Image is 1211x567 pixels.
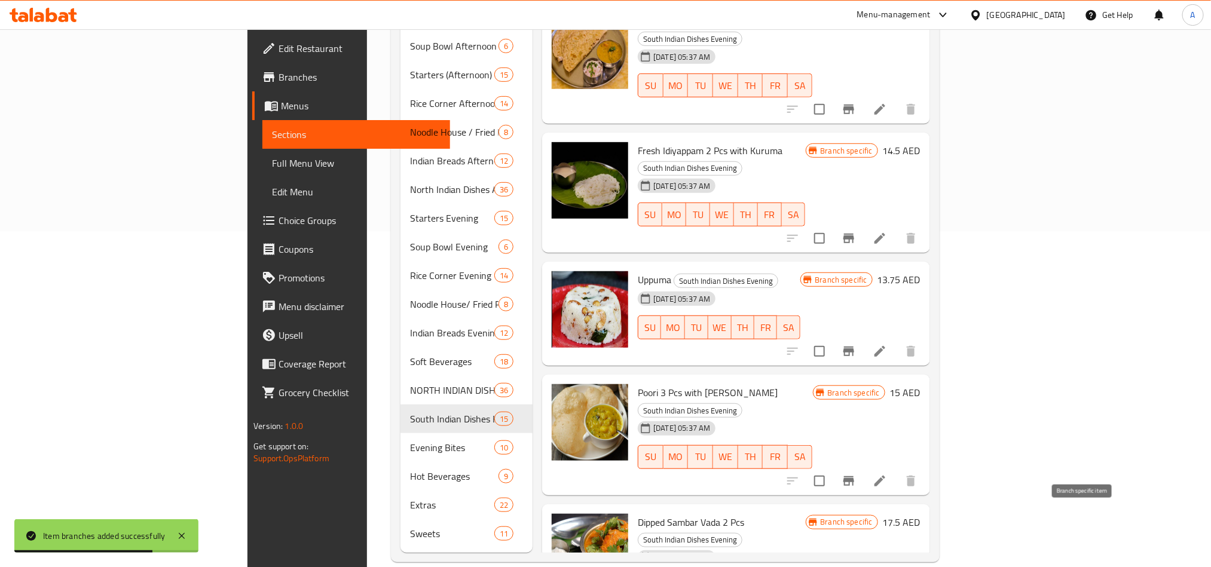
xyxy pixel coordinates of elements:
[743,77,759,94] span: TH
[834,337,863,366] button: Branch-specific-item
[793,77,808,94] span: SA
[649,180,715,192] span: [DATE] 05:37 AM
[499,471,513,482] span: 9
[738,445,763,469] button: TH
[272,127,440,142] span: Sections
[400,404,533,433] div: South Indian Dishes Evening15
[499,241,513,253] span: 6
[410,268,494,283] span: Rice Corner Evening
[713,319,727,336] span: WE
[279,299,440,314] span: Menu disclaimer
[400,433,533,462] div: Evening Bites10
[736,319,750,336] span: TH
[494,326,513,340] div: items
[410,469,499,483] div: Hot Beverages
[279,213,440,228] span: Choice Groups
[663,73,689,97] button: MO
[400,89,533,118] div: Rice Corner Afternoon14
[649,51,715,63] span: [DATE] 05:37 AM
[763,206,777,223] span: FR
[638,384,778,402] span: Poori 3 Pcs with [PERSON_NAME]
[767,77,783,94] span: FR
[410,240,499,254] span: Soup Bowl Evening
[787,206,801,223] span: SA
[495,184,513,195] span: 36
[262,149,449,177] a: Full Menu View
[873,344,887,358] a: Edit menu item
[897,224,925,253] button: delete
[253,439,308,454] span: Get support on:
[638,142,782,160] span: Fresh Idiyappam 2 Pcs with Kuruma
[410,326,494,340] div: Indian Breads Evening
[252,378,449,407] a: Grocery Checklist
[410,96,494,111] div: Rice Corner Afternoon
[638,513,744,531] span: Dipped Sambar Vada 2 Pcs
[410,440,494,455] div: Evening Bites
[410,354,494,369] div: Soft Beverages
[708,315,732,339] button: WE
[873,474,887,488] a: Edit menu item
[743,448,759,465] span: TH
[643,319,656,336] span: SU
[252,63,449,91] a: Branches
[494,182,513,197] div: items
[834,224,863,253] button: Branch-specific-item
[897,95,925,124] button: delete
[713,445,738,469] button: WE
[400,204,533,232] div: Starters Evening15
[788,73,813,97] button: SA
[494,96,513,111] div: items
[552,271,628,348] img: Uppuma
[690,319,703,336] span: TU
[400,32,533,60] div: Soup Bowl Afternoon6
[495,528,513,540] span: 11
[279,385,440,400] span: Grocery Checklist
[272,156,440,170] span: Full Menu View
[400,491,533,519] div: Extras22
[279,70,440,84] span: Branches
[739,206,753,223] span: TH
[693,77,708,94] span: TU
[400,462,533,491] div: Hot Beverages9
[638,271,671,289] span: Uppuma
[499,127,513,138] span: 8
[410,211,494,225] span: Starters Evening
[410,154,494,168] span: Indian Breads Afternoon
[494,440,513,455] div: items
[262,177,449,206] a: Edit Menu
[718,77,733,94] span: WE
[252,292,449,321] a: Menu disclaimer
[410,383,494,397] span: NORTH INDIAN DISHES EVENING
[1191,8,1195,22] span: A
[410,125,499,139] span: Noodle House / Fried Rice Afternoon
[782,319,795,336] span: SA
[252,91,449,120] a: Menus
[807,226,832,251] span: Select to update
[897,337,925,366] button: delete
[638,533,742,547] span: South Indian Dishes Evening
[807,339,832,364] span: Select to update
[279,271,440,285] span: Promotions
[499,41,513,52] span: 6
[758,203,782,226] button: FR
[763,445,788,469] button: FR
[732,315,754,339] button: TH
[713,73,738,97] button: WE
[262,120,449,149] a: Sections
[499,125,513,139] div: items
[400,118,533,146] div: Noodle House / Fried Rice Afternoon8
[252,263,449,292] a: Promotions
[688,73,713,97] button: TU
[663,445,689,469] button: MO
[400,290,533,318] div: Noodle House/ Fried Rice Evening8
[495,213,513,224] span: 15
[495,385,513,396] span: 36
[718,448,733,465] span: WE
[252,321,449,350] a: Upsell
[410,39,499,53] span: Soup Bowl Afternoon
[649,422,715,434] span: [DATE] 05:37 AM
[897,467,925,495] button: delete
[638,404,742,418] span: South Indian Dishes Evening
